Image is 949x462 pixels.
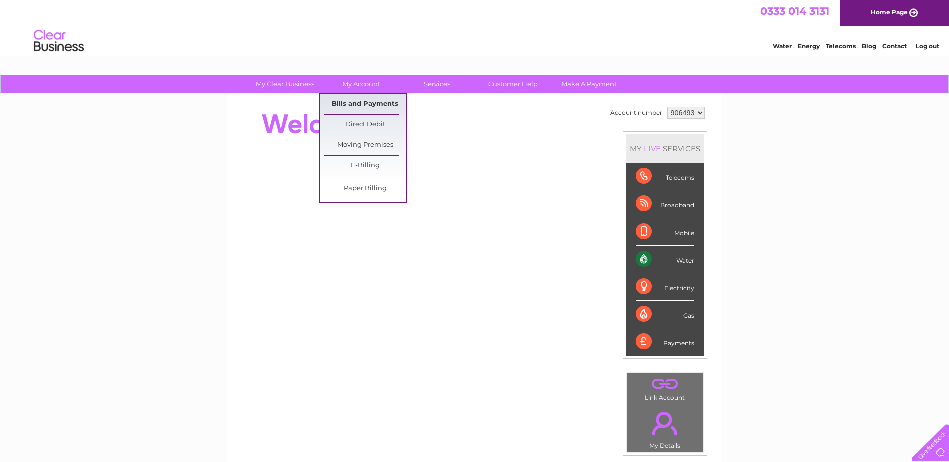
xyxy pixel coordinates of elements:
[324,156,406,176] a: E-Billing
[636,328,694,355] div: Payments
[862,42,876,50] a: Blog
[324,135,406,155] a: Moving Premises
[882,42,907,50] a: Contact
[626,372,704,404] td: Link Account
[33,26,84,56] img: logo.png
[916,42,939,50] a: Log out
[636,163,694,190] div: Telecoms
[472,75,554,93] a: Customer Help
[626,134,704,163] div: MY SERVICES
[636,246,694,273] div: Water
[324,94,406,114] a: Bills and Payments
[636,218,694,246] div: Mobile
[760,5,829,17] a: 0333 014 3131
[324,115,406,135] a: Direct Debit
[642,144,663,153] div: LIVE
[629,406,701,441] a: .
[826,42,856,50] a: Telecoms
[636,190,694,218] div: Broadband
[396,75,478,93] a: Services
[548,75,630,93] a: Make A Payment
[608,104,665,121] td: Account number
[798,42,820,50] a: Energy
[636,273,694,301] div: Electricity
[636,301,694,328] div: Gas
[324,179,406,199] a: Paper Billing
[626,403,704,452] td: My Details
[320,75,402,93] a: My Account
[244,75,326,93] a: My Clear Business
[773,42,792,50] a: Water
[629,375,701,393] a: .
[239,5,711,48] div: Clear Business is a trading name of Verastar Limited (registered in [GEOGRAPHIC_DATA] No. 3667643...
